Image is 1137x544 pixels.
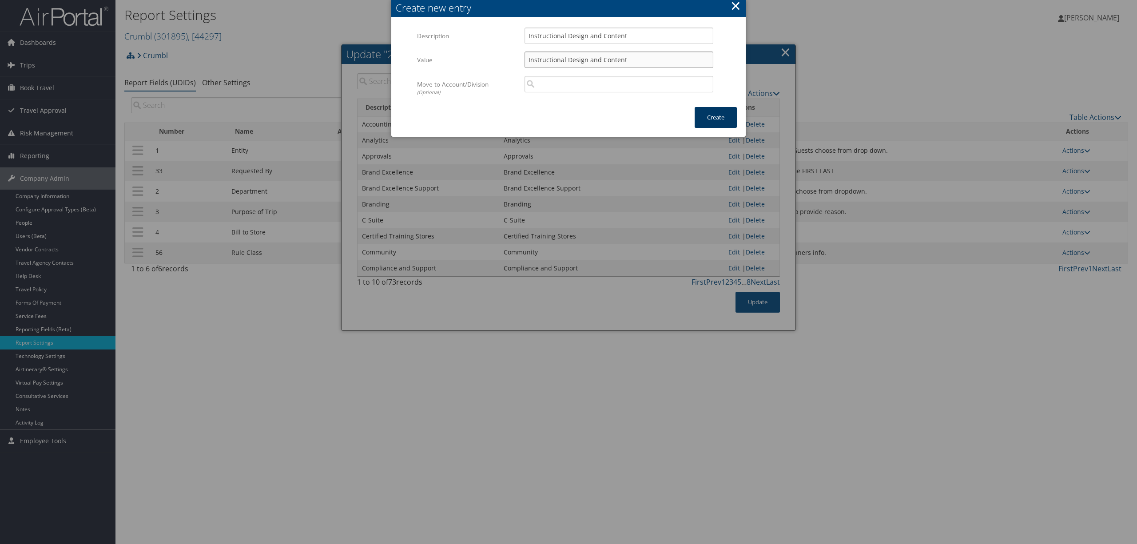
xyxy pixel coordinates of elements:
[417,76,518,100] label: Move to Account/Division
[695,107,737,128] button: Create
[396,1,746,15] div: Create new entry
[417,52,518,68] label: Value
[417,89,518,96] div: (Optional)
[417,28,518,44] label: Description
